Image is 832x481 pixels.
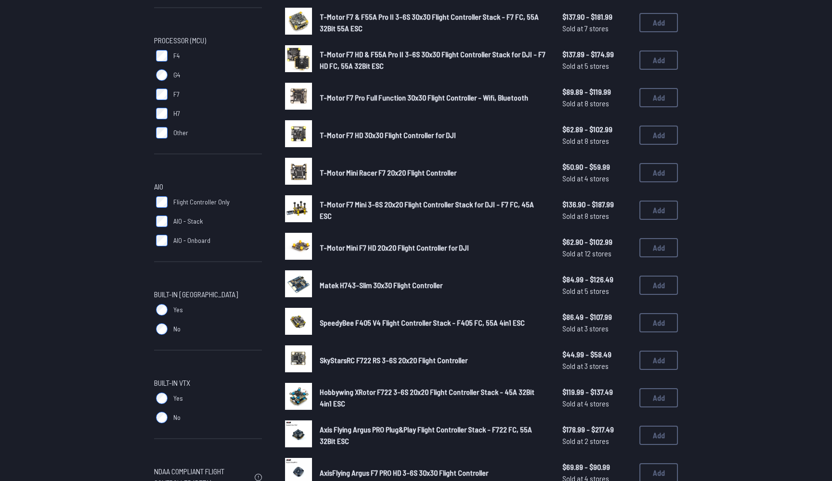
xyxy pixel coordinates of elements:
input: F4 [156,50,168,62]
span: Sold at 4 stores [562,398,632,409]
span: Matek H743-Slim 30x30 Flight Controller [320,280,442,290]
span: $178.99 - $217.49 [562,424,632,435]
img: image [285,45,312,72]
span: AxisFlying Argus F7 PRO HD 3-6S 30x30 Flight Controller [320,468,488,477]
span: $62.90 - $102.99 [562,236,632,248]
button: Add [639,163,678,182]
span: T-Motor Mini Racer F7 20x20 Flight Controller [320,168,456,177]
input: G4 [156,69,168,81]
button: Add [639,201,678,220]
a: image [285,83,312,113]
span: Yes [173,305,183,315]
a: image [285,308,312,338]
a: image [285,45,312,75]
button: Add [639,426,678,445]
input: AIO - Onboard [156,235,168,246]
span: T-Motor F7 & F55A Pro II 3-6S 30x30 Flight Controller Stack - F7 FC, 55A 32Bit 55A ESC [320,12,539,33]
a: T-Motor F7 HD 30x30 Flight Controller for DJI [320,129,547,141]
button: Add [639,276,678,295]
span: Built-in [GEOGRAPHIC_DATA] [154,289,238,300]
input: H7 [156,108,168,119]
span: No [173,413,181,422]
span: T-Motor F7 HD 30x30 Flight Controller for DJI [320,130,456,139]
span: $84.99 - $126.49 [562,274,632,285]
span: AIO [154,181,163,192]
span: F7 [173,89,180,99]
img: image [285,308,312,335]
a: T-Motor F7 Pro Full Function 30x30 Flight Controller - Wifi, Bluetooth [320,92,547,103]
span: $136.90 - $187.99 [562,199,632,210]
span: $119.99 - $137.49 [562,386,632,398]
span: AIO - Stack [173,216,203,226]
img: image [285,383,312,410]
img: image [285,233,312,260]
button: Add [639,126,678,145]
span: SpeedyBee F405 V4 Flight Controller Stack - F405 FC, 55A 4in1 ESC [320,318,525,327]
img: image [285,83,312,110]
input: No [156,412,168,423]
span: F4 [173,51,180,61]
a: Axis Flying Argus PRO Plug&Play Flight Controller Stack - F722 FC, 55A 32Bit ESC [320,424,547,447]
a: AxisFlying Argus F7 PRO HD 3-6S 30x30 Flight Controller [320,467,547,479]
span: T-Motor F7 Pro Full Function 30x30 Flight Controller - Wifi, Bluetooth [320,93,528,102]
span: $69.89 - $90.99 [562,461,632,473]
a: image [285,195,312,225]
span: Sold at 3 stores [562,323,632,334]
button: Add [639,313,678,332]
button: Add [639,51,678,70]
span: Sold at 5 stores [562,60,632,72]
span: $89.89 - $119.99 [562,86,632,98]
input: AIO - Stack [156,215,168,227]
a: Matek H743-Slim 30x30 Flight Controller [320,279,547,291]
button: Add [639,238,678,257]
span: Sold at 2 stores [562,435,632,447]
span: Sold at 8 stores [562,135,632,147]
span: Processor (MCU) [154,35,206,46]
a: T-Motor Mini Racer F7 20x20 Flight Controller [320,167,547,178]
a: SkyStarsRC F722 RS 3-6S 20x20 Flight Controller [320,354,547,366]
button: Add [639,388,678,407]
img: image [285,158,312,185]
span: H7 [173,109,180,118]
a: T-Motor F7 & F55A Pro II 3-6S 30x30 Flight Controller Stack - F7 FC, 55A 32Bit 55A ESC [320,11,547,34]
a: SpeedyBee F405 V4 Flight Controller Stack - F405 FC, 55A 4in1 ESC [320,317,547,329]
button: Add [639,351,678,370]
img: image [285,420,312,447]
span: Sold at 3 stores [562,360,632,372]
span: AIO - Onboard [173,236,210,245]
input: Yes [156,304,168,316]
span: T-Motor F7 HD & F55A Pro II 3-6S 30x30 Flight Controller Stack for DJI - F7 HD FC, 55A 32Bit ESC [320,50,546,70]
input: Flight Controller Only [156,196,168,208]
img: image [285,120,312,147]
input: Yes [156,392,168,404]
span: $44.99 - $58.49 [562,349,632,360]
span: $137.90 - $181.99 [562,11,632,23]
span: $62.89 - $102.99 [562,124,632,135]
img: image [285,270,312,297]
a: image [285,233,312,263]
span: Sold at 8 stores [562,210,632,222]
span: Axis Flying Argus PRO Plug&Play Flight Controller Stack - F722 FC, 55A 32Bit ESC [320,425,532,445]
a: Hobbywing XRotor F722 3-6S 20x20 Flight Controller Stack - 45A 32Bit 4in1 ESC [320,386,547,409]
input: No [156,323,168,335]
span: $86.49 - $107.99 [562,311,632,323]
a: image [285,270,312,300]
span: Built-in VTX [154,377,190,389]
a: T-Motor Mini F7 HD 20x20 Flight Controller for DJI [320,242,547,253]
span: No [173,324,181,334]
span: SkyStarsRC F722 RS 3-6S 20x20 Flight Controller [320,355,468,365]
a: T-Motor F7 Mini 3-6S 20x20 Flight Controller Stack for DJI - F7 FC, 45A ESC [320,199,547,222]
span: $50.90 - $59.99 [562,161,632,173]
span: Yes [173,393,183,403]
input: F7 [156,89,168,100]
img: image [285,8,312,35]
span: Flight Controller Only [173,197,230,207]
a: image [285,158,312,188]
img: image [285,195,312,222]
span: Sold at 5 stores [562,285,632,297]
span: Other [173,128,188,138]
button: Add [639,88,678,107]
span: $137.89 - $174.99 [562,49,632,60]
span: Sold at 12 stores [562,248,632,259]
span: T-Motor Mini F7 HD 20x20 Flight Controller for DJI [320,243,469,252]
